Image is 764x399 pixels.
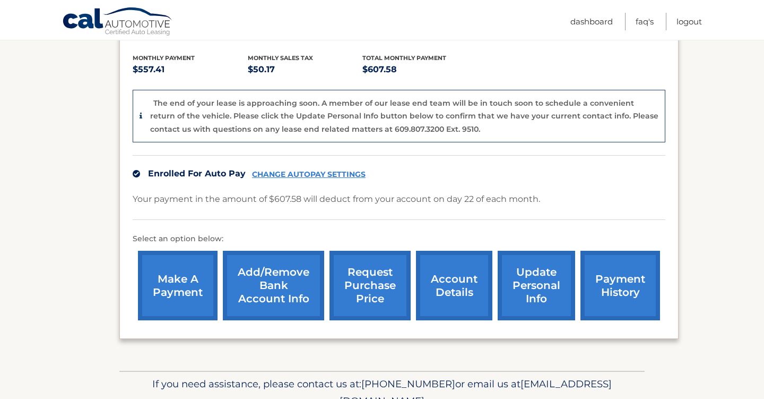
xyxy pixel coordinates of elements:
[580,251,660,320] a: payment history
[636,13,654,30] a: FAQ's
[133,192,540,207] p: Your payment in the amount of $607.58 will deduct from your account on day 22 of each month.
[133,233,665,245] p: Select an option below:
[248,54,313,62] span: Monthly sales Tax
[362,62,477,77] p: $607.58
[223,251,324,320] a: Add/Remove bank account info
[676,13,702,30] a: Logout
[570,13,613,30] a: Dashboard
[329,251,411,320] a: request purchase price
[133,54,195,62] span: Monthly Payment
[133,170,140,177] img: check.svg
[248,62,363,77] p: $50.17
[361,378,455,390] span: [PHONE_NUMBER]
[416,251,492,320] a: account details
[362,54,446,62] span: Total Monthly Payment
[498,251,575,320] a: update personal info
[62,7,173,38] a: Cal Automotive
[150,98,658,134] p: The end of your lease is approaching soon. A member of our lease end team will be in touch soon t...
[252,170,366,179] a: CHANGE AUTOPAY SETTINGS
[133,62,248,77] p: $557.41
[148,168,246,179] span: Enrolled For Auto Pay
[138,251,218,320] a: make a payment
